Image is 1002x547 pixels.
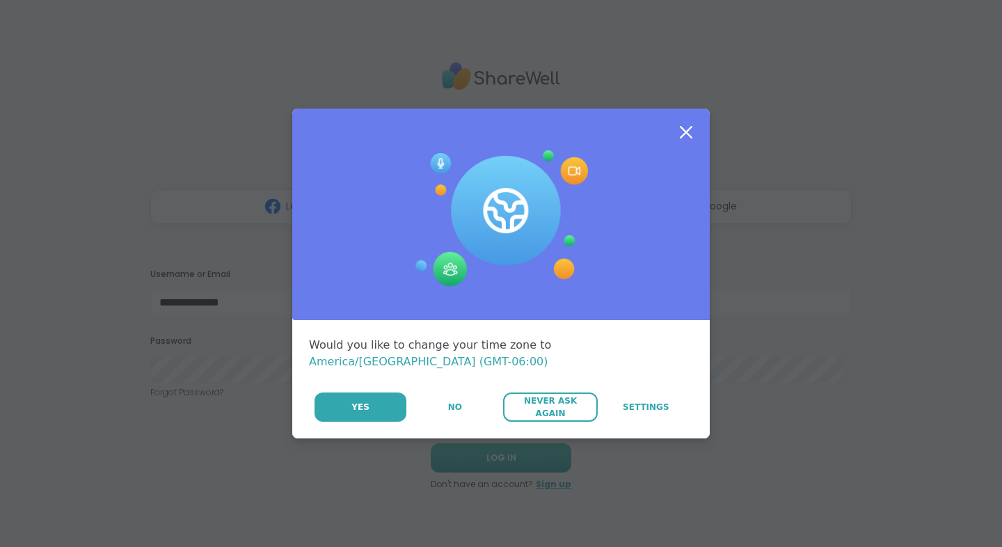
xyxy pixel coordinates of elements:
[309,355,548,368] span: America/[GEOGRAPHIC_DATA] (GMT-06:00)
[351,401,369,413] span: Yes
[309,337,693,370] div: Would you like to change your time zone to
[315,393,406,422] button: Yes
[623,401,669,413] span: Settings
[408,393,502,422] button: No
[414,150,588,287] img: Session Experience
[599,393,693,422] a: Settings
[510,395,590,420] span: Never Ask Again
[448,401,462,413] span: No
[503,393,597,422] button: Never Ask Again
